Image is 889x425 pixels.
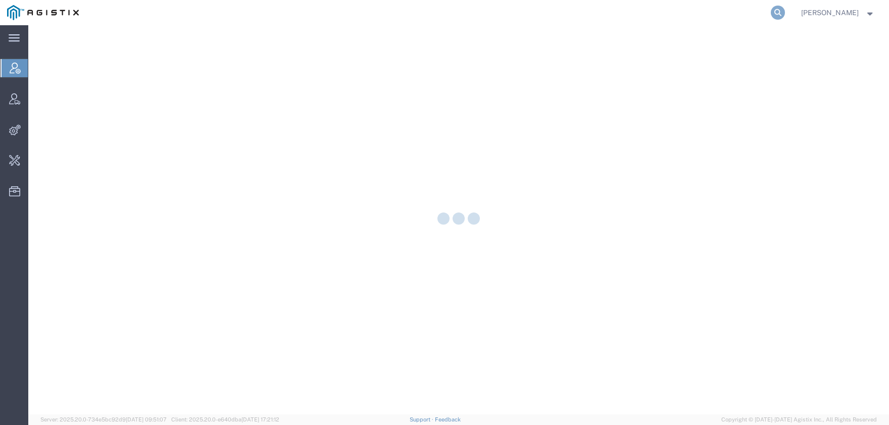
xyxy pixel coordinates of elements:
[7,5,79,20] img: logo
[721,415,877,424] span: Copyright © [DATE]-[DATE] Agistix Inc., All Rights Reserved
[171,416,279,422] span: Client: 2025.20.0-e640dba
[801,7,859,18] span: Carrie Virgilio
[241,416,279,422] span: [DATE] 17:21:12
[126,416,167,422] span: [DATE] 09:51:07
[435,416,461,422] a: Feedback
[801,7,875,19] button: [PERSON_NAME]
[410,416,435,422] a: Support
[40,416,167,422] span: Server: 2025.20.0-734e5bc92d9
